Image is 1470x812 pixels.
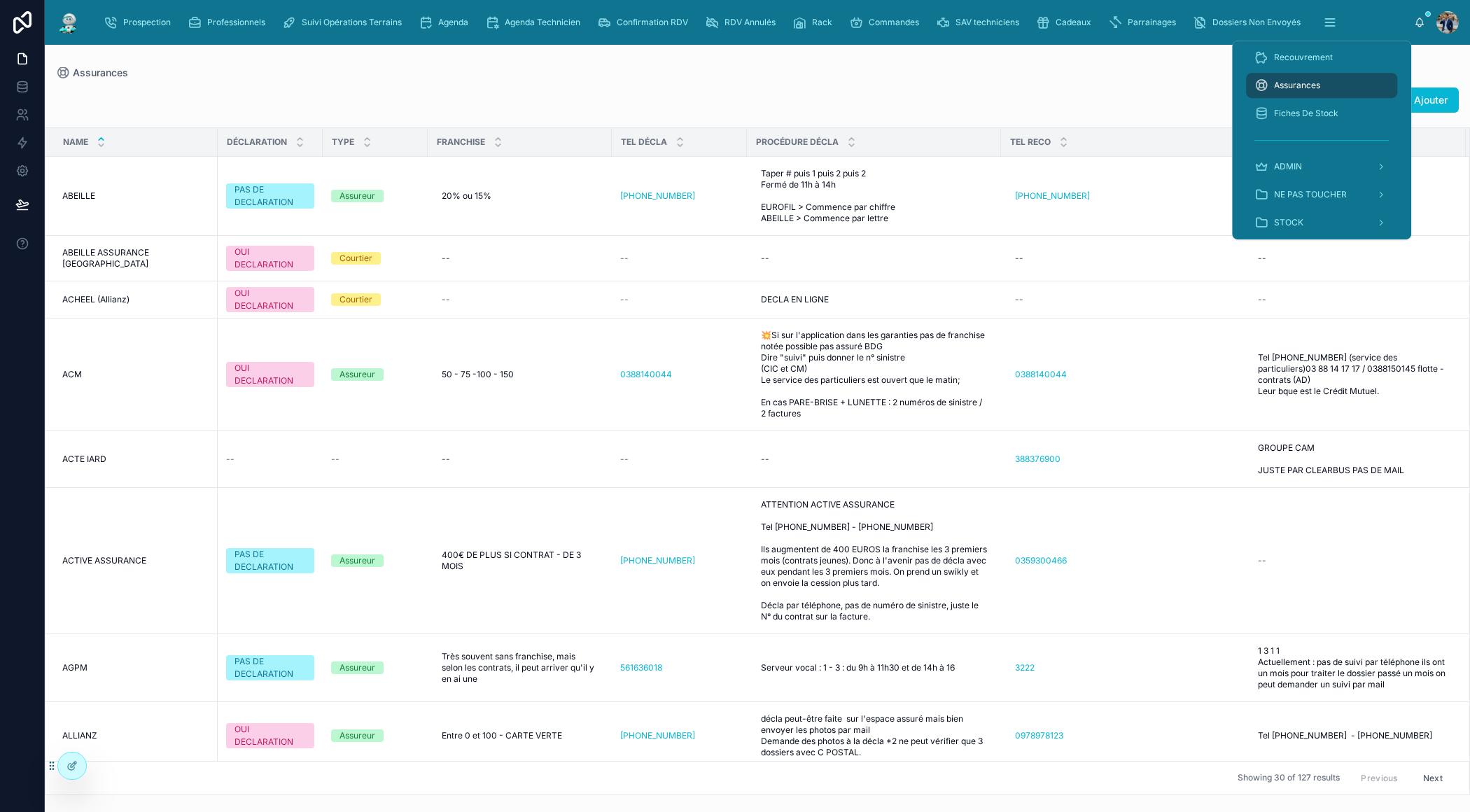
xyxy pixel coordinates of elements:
[234,246,306,271] div: OUI DECLARATION
[761,168,987,224] span: Taper # puis 1 puis 2 puis 2 Fermé de 11h à 14h EUROFIL > Commence par chiffre ABEILLE > Commence...
[1009,288,1235,311] a: --
[761,253,769,264] div: --
[1015,555,1067,566] a: 0359300466
[442,730,562,741] span: Entre 0 et 100 - CARTE VERTE
[1009,247,1235,269] a: --
[755,708,993,764] a: décla peut-être faite sur l'espace assuré mais bien envoyer les photos par mail Demande des photo...
[1258,730,1432,741] span: Tel [PHONE_NUMBER] - [PHONE_NUMBER]
[620,730,695,741] a: [PHONE_NUMBER]
[761,713,987,758] span: décla peut-être faite sur l'espace assuré mais bien envoyer les photos par mail Demande des photo...
[438,17,468,28] span: Agenda
[620,294,738,305] a: --
[755,288,993,311] a: DECLA EN LIGNE
[1258,442,1452,476] span: GROUPE CAM JUSTE PAR CLEARBUS PAS DE MAIL
[1258,253,1266,264] div: --
[339,368,375,381] div: Assureur
[442,651,598,685] span: Très souvent sans franchise, mais selon les contrats, il peut arriver qu'il y en ai une
[436,724,603,747] a: Entre 0 et 100 - CARTE VERTE
[442,190,491,202] span: 20% ou 15%
[620,454,629,465] span: --
[92,7,1414,38] div: scrollable content
[226,548,314,573] a: PAS DE DECLARATION
[1009,549,1235,572] a: 0359300466
[234,362,306,387] div: OUI DECLARATION
[481,10,590,35] a: Agenda Technicien
[331,454,339,465] span: --
[1258,294,1266,305] div: --
[123,17,171,28] span: Prospection
[1015,190,1090,202] a: [PHONE_NUMBER]
[62,454,106,465] span: ACTE IARD
[620,555,738,566] a: [PHONE_NUMBER]
[1009,363,1235,386] a: 0388140044
[1258,645,1452,690] span: 1 3 1 1 Actuellement : pas de suivi par téléphone ils ont un mois pour traiter le dossier passé u...
[1252,247,1457,269] a: --
[234,548,306,573] div: PAS DE DECLARATION
[812,17,832,28] span: Rack
[207,17,265,28] span: Professionnels
[1274,189,1347,200] span: NE PAS TOUCHER
[932,10,1029,35] a: SAV techniciens
[62,369,82,380] span: ACM
[1274,108,1338,119] span: Fiches De Stock
[226,454,314,465] a: --
[226,362,314,387] a: OUI DECLARATION
[414,10,478,35] a: Agenda
[234,655,306,680] div: PAS DE DECLARATION
[234,183,306,209] div: PAS DE DECLARATION
[761,499,987,622] span: ATTENTION ACTIVE ASSURANCE Tel [PHONE_NUMBER] - [PHONE_NUMBER] Ils augmentent de 400 EUROS la fra...
[442,294,450,305] div: --
[1010,136,1051,148] span: TEL RECO
[620,555,695,566] a: [PHONE_NUMBER]
[99,10,181,35] a: Prospection
[1386,87,1459,113] a: Ajouter
[339,661,375,674] div: Assureur
[1246,45,1397,70] a: Recouvrement
[1258,352,1452,397] span: Tel [PHONE_NUMBER] (service des particuliers)03 88 14 17 17 / 0388150145 flotte - contrats (AD) L...
[436,185,603,207] a: 20% ou 15%
[436,544,603,577] a: 400€ DE PLUS SI CONTRAT - DE 3 MOIS
[1009,448,1235,470] a: 388376900
[437,136,485,148] span: FRANCHISE
[620,730,738,741] a: [PHONE_NUMBER]
[761,454,769,465] div: --
[62,730,209,741] a: ALLIANZ
[62,662,87,673] span: AGPM
[331,454,419,465] a: --
[331,729,419,742] a: Assureur
[620,662,662,673] a: 561636018
[1274,52,1333,63] span: Recouvrement
[442,549,598,572] span: 400€ DE PLUS SI CONTRAT - DE 3 MOIS
[226,723,314,748] a: OUI DECLARATION
[62,369,209,380] a: ACM
[183,10,275,35] a: Professionnels
[62,730,97,741] span: ALLIANZ
[845,10,929,35] a: Commandes
[1015,454,1060,465] a: 388376900
[436,645,603,690] a: Très souvent sans franchise, mais selon les contrats, il peut arriver qu'il y en ai une
[62,555,209,566] a: ACTIVE ASSURANCE
[1246,182,1397,207] a: NE PAS TOUCHER
[226,287,314,312] a: OUI DECLARATION
[234,287,306,312] div: OUI DECLARATION
[436,247,603,269] a: --
[620,369,738,380] a: 0388140044
[620,454,738,465] a: --
[63,136,88,148] span: Name
[1232,41,1411,239] div: scrollable content
[617,17,688,28] span: Confirmation RDV
[442,454,450,465] div: --
[62,555,146,566] span: ACTIVE ASSURANCE
[788,10,842,35] a: Rack
[761,330,987,419] span: 💥Si sur l'application dans les garanties pas de franchise notée possible pas assuré BDG Dire "sui...
[1246,101,1397,126] a: Fiches De Stock
[1212,17,1301,28] span: Dossiers Non Envoyés
[436,363,603,386] a: 50 - 75 -100 - 150
[761,294,829,305] span: DECLA EN LIGNE
[1015,294,1023,305] div: --
[1056,17,1091,28] span: Cadeaux
[227,136,287,148] span: DÉCLARATION
[1252,549,1457,572] a: --
[1274,80,1320,91] span: Assurances
[1252,640,1457,696] a: 1 3 1 1 Actuellement : pas de suivi par téléphone ils ont un mois pour traiter le dossier passé u...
